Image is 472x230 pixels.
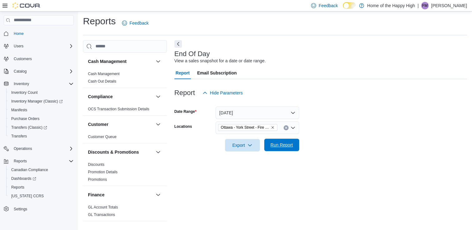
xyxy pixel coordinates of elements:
[11,116,40,121] span: Purchase Orders
[88,212,115,217] span: GL Transactions
[6,165,76,174] button: Canadian Compliance
[11,99,63,104] span: Inventory Manager (Classic)
[176,67,190,79] span: Report
[9,166,74,174] span: Canadian Compliance
[1,54,76,63] button: Customers
[154,148,162,156] button: Discounts & Promotions
[4,26,74,230] nav: Complex example
[319,2,338,9] span: Feedback
[174,109,197,114] label: Date Range
[83,204,167,221] div: Finance
[88,149,153,155] button: Discounts & Promotions
[88,121,153,127] button: Customer
[9,124,74,131] span: Transfers (Classic)
[174,40,182,48] button: Next
[88,79,116,84] a: Cash Out Details
[218,124,277,131] span: Ottawa - York Street - Fire & Flower
[11,108,27,113] span: Manifests
[284,125,289,130] button: Clear input
[197,67,237,79] span: Email Subscription
[271,126,275,129] button: Remove Ottawa - York Street - Fire & Flower from selection in this group
[9,115,74,122] span: Purchase Orders
[1,157,76,165] button: Reports
[11,30,26,37] a: Home
[11,134,27,139] span: Transfers
[417,2,419,9] p: |
[9,115,42,122] a: Purchase Orders
[6,192,76,200] button: [US_STATE] CCRS
[9,192,74,200] span: Washington CCRS
[9,98,65,105] a: Inventory Manager (Classic)
[88,205,118,209] a: GL Account Totals
[14,146,32,151] span: Operations
[216,107,299,119] button: [DATE]
[9,184,27,191] a: Reports
[431,2,467,9] p: [PERSON_NAME]
[9,132,74,140] span: Transfers
[154,121,162,128] button: Customer
[9,98,74,105] span: Inventory Manager (Classic)
[1,42,76,50] button: Users
[14,81,29,86] span: Inventory
[174,58,266,64] div: View a sales snapshot for a date or date range.
[88,93,113,100] h3: Compliance
[88,71,119,76] span: Cash Management
[11,157,74,165] span: Reports
[6,183,76,192] button: Reports
[9,132,29,140] a: Transfers
[11,194,44,199] span: [US_STATE] CCRS
[367,2,415,9] p: Home of the Happy High
[88,107,149,112] span: OCS Transaction Submission Details
[11,145,74,152] span: Operations
[11,157,29,165] button: Reports
[88,107,149,111] a: OCS Transaction Submission Details
[11,42,74,50] span: Users
[9,175,74,182] span: Dashboards
[14,69,27,74] span: Catalog
[11,125,47,130] span: Transfers (Classic)
[11,176,36,181] span: Dashboards
[88,149,139,155] h3: Discounts & Promotions
[11,55,34,63] a: Customers
[14,44,23,49] span: Users
[9,89,74,96] span: Inventory Count
[1,67,76,76] button: Catalog
[6,132,76,141] button: Transfers
[174,50,210,58] h3: End Of Day
[6,123,76,132] a: Transfers (Classic)
[88,213,115,217] a: GL Transactions
[6,88,76,97] button: Inventory Count
[88,162,105,167] a: Discounts
[88,170,118,174] a: Promotion Details
[11,205,30,213] a: Settings
[11,55,74,63] span: Customers
[11,145,35,152] button: Operations
[270,142,293,148] span: Run Report
[221,124,270,131] span: Ottawa - York Street - Fire & Flower
[174,124,192,129] label: Locations
[422,2,427,9] span: FM
[88,135,116,139] a: Customer Queue
[88,134,116,139] span: Customer Queue
[119,17,151,29] a: Feedback
[6,174,76,183] a: Dashboards
[83,105,167,115] div: Compliance
[129,20,148,26] span: Feedback
[343,2,356,9] input: Dark Mode
[11,30,74,37] span: Home
[9,106,74,114] span: Manifests
[154,58,162,65] button: Cash Management
[229,139,256,151] span: Export
[11,205,74,213] span: Settings
[88,177,107,182] a: Promotions
[9,166,51,174] a: Canadian Compliance
[6,106,76,114] button: Manifests
[11,80,32,88] button: Inventory
[14,31,24,36] span: Home
[11,167,48,172] span: Canadian Compliance
[14,159,27,164] span: Reports
[11,185,24,190] span: Reports
[154,191,162,199] button: Finance
[11,68,29,75] button: Catalog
